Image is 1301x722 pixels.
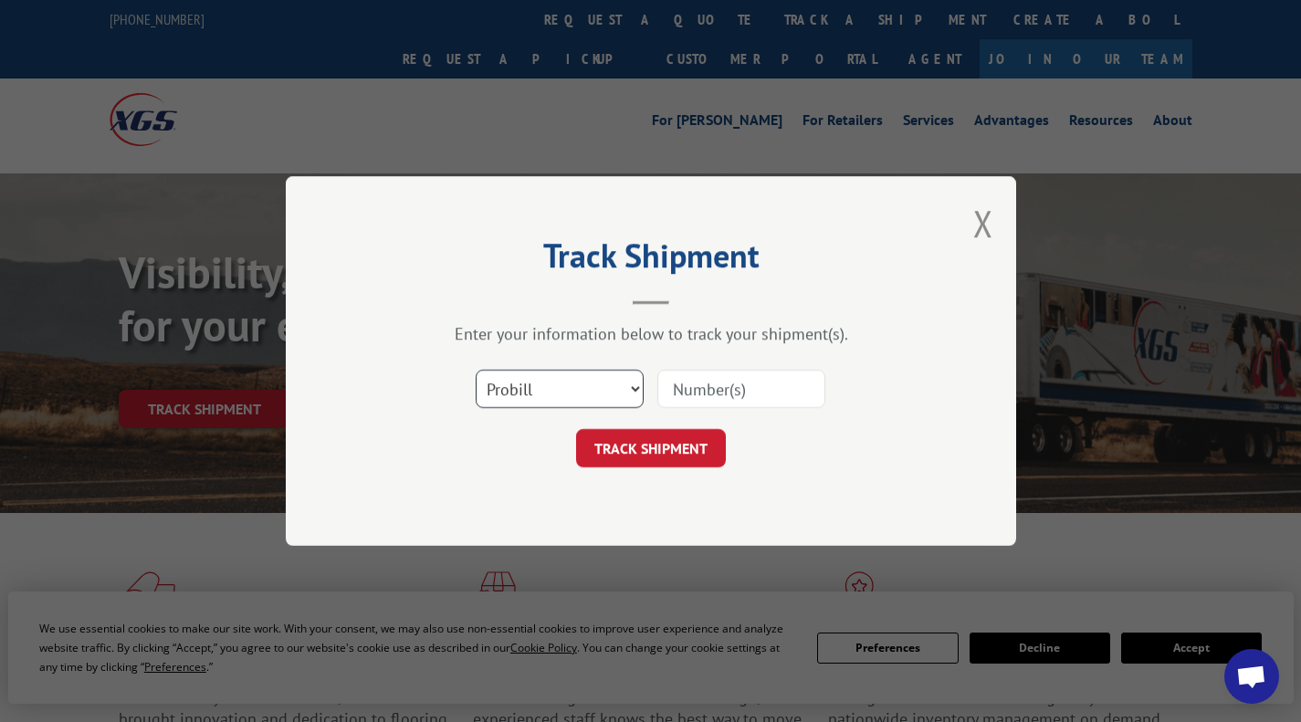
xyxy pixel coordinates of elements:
[576,429,726,467] button: TRACK SHIPMENT
[657,370,825,408] input: Number(s)
[377,323,925,344] div: Enter your information below to track your shipment(s).
[1224,649,1279,704] div: Open chat
[377,243,925,277] h2: Track Shipment
[973,199,993,247] button: Close modal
